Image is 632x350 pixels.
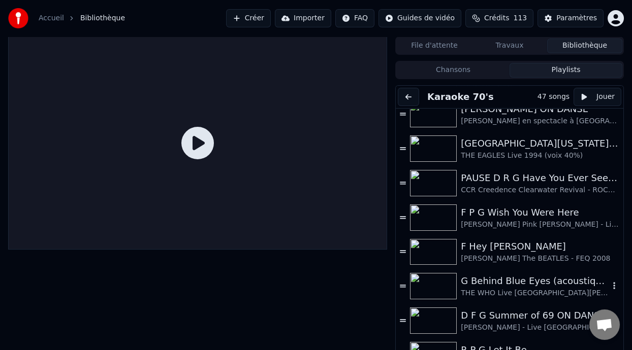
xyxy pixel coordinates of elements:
div: PAUSE D R G Have You Ever Seen the Rain ON DANSE [461,171,619,185]
nav: breadcrumb [39,13,125,23]
div: THE EAGLES Live 1994 (voix 40%) [461,151,619,161]
button: Chansons [397,63,510,78]
button: Guides de vidéo [378,9,461,27]
div: F P G Wish You Were Here [461,205,619,220]
div: G Behind Blue Eyes (acoustique) [461,274,609,288]
button: Bibliothèque [547,39,622,53]
div: D F G Summer of 69 ON DANSE [461,308,619,323]
button: Paramètres [538,9,604,27]
div: [PERSON_NAME] Pink [PERSON_NAME] - Live à [GEOGRAPHIC_DATA] 2019 (voix 30%) [461,220,619,230]
span: Bibliothèque [80,13,125,23]
div: 47 songs [538,92,570,102]
button: FAQ [335,9,374,27]
div: F Hey [PERSON_NAME] [461,239,619,254]
div: [GEOGRAPHIC_DATA][US_STATE] (-2 clé Am) [461,136,619,151]
div: Paramètres [556,13,597,23]
div: Ouvrir le chat [589,309,620,340]
button: Créer [226,9,271,27]
button: File d'attente [397,39,472,53]
div: [PERSON_NAME] - Live [GEOGRAPHIC_DATA][PERSON_NAME] 2024 [461,323,619,333]
span: Crédits [484,13,509,23]
div: [PERSON_NAME] ON DANSE [461,102,619,116]
img: youka [8,8,28,28]
span: 113 [513,13,527,23]
button: Karaoke 70's [423,90,498,104]
button: Playlists [510,63,622,78]
a: Accueil [39,13,64,23]
div: [PERSON_NAME] en spectacle à [GEOGRAPHIC_DATA] 1974 [461,116,619,126]
div: CCR Creedence Clearwater Revival - ROCKSMITH [461,185,619,195]
button: Jouer [574,88,621,106]
div: THE WHO Live [GEOGRAPHIC_DATA][PERSON_NAME] 2022 (sans voix) [461,288,609,298]
button: Crédits113 [465,9,533,27]
button: Importer [275,9,331,27]
div: [PERSON_NAME] The BEATLES - FEQ 2008 [461,254,619,264]
button: Travaux [472,39,547,53]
